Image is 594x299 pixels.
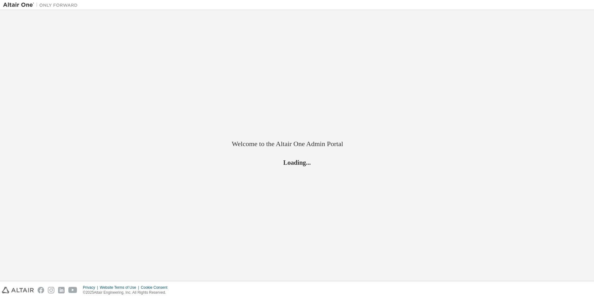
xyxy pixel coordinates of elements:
[38,287,44,293] img: facebook.svg
[232,140,362,148] h2: Welcome to the Altair One Admin Portal
[100,285,141,290] div: Website Terms of Use
[2,287,34,293] img: altair_logo.svg
[232,159,362,167] h2: Loading...
[48,287,54,293] img: instagram.svg
[83,285,100,290] div: Privacy
[68,287,77,293] img: youtube.svg
[3,2,81,8] img: Altair One
[83,290,171,295] p: © 2025 Altair Engineering, Inc. All Rights Reserved.
[141,285,171,290] div: Cookie Consent
[58,287,65,293] img: linkedin.svg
